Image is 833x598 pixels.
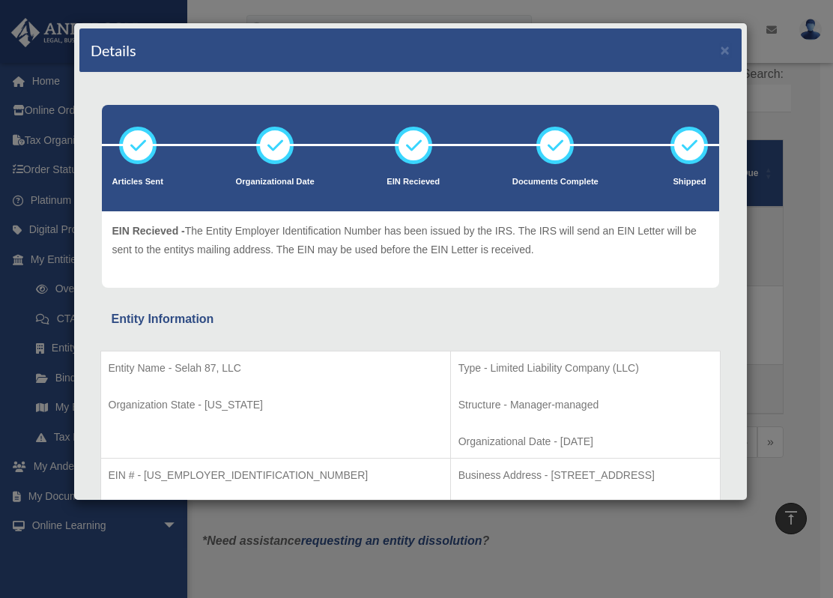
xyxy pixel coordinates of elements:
p: Structure - Manager-managed [458,396,712,414]
p: EIN Recieved [387,175,440,190]
p: Organizational Date - [DATE] [458,432,712,451]
p: Business Address - [STREET_ADDRESS] [458,466,712,485]
p: Documents Complete [512,175,599,190]
div: Entity Information [112,309,709,330]
p: Entity Name - Selah 87, LLC [109,359,443,378]
h4: Details [91,40,136,61]
p: Organizational Date [236,175,315,190]
p: Articles Sent [112,175,163,190]
p: Type - Limited Liability Company (LLC) [458,359,712,378]
button: × [721,42,730,58]
p: EIN # - [US_EMPLOYER_IDENTIFICATION_NUMBER] [109,466,443,485]
p: Organization State - [US_STATE] [109,396,443,414]
span: EIN Recieved - [112,225,185,237]
p: Shipped [670,175,708,190]
p: The Entity Employer Identification Number has been issued by the IRS. The IRS will send an EIN Le... [112,222,709,259]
